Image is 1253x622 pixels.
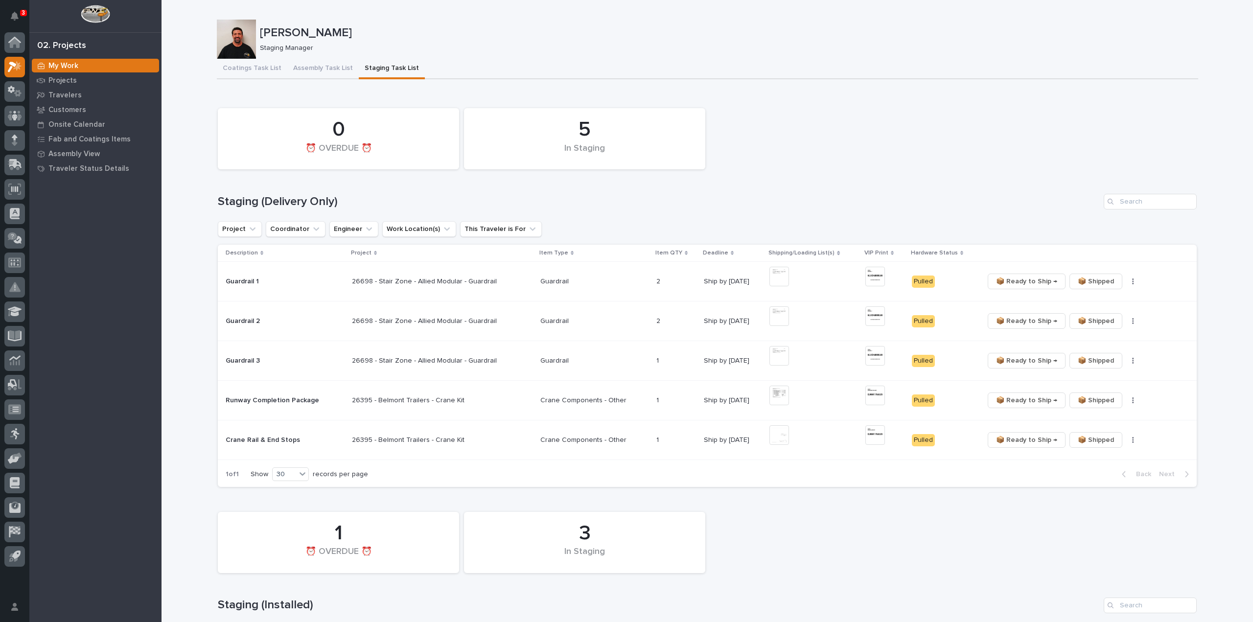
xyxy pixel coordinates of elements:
[352,436,523,444] p: 26395 - Belmont Trailers - Crane Kit
[218,598,1100,612] h1: Staging (Installed)
[540,277,649,286] p: Guardrail
[81,5,110,23] img: Workspace Logo
[988,274,1066,289] button: 📦 Ready to Ship →
[29,161,162,176] a: Traveler Status Details
[481,521,689,546] div: 3
[912,276,935,288] div: Pulled
[656,276,662,286] p: 2
[1078,434,1114,446] span: 📦 Shipped
[911,248,958,258] p: Hardware Status
[1104,194,1197,209] input: Search
[48,91,82,100] p: Travelers
[703,248,728,258] p: Deadline
[351,248,371,258] p: Project
[287,59,359,79] button: Assembly Task List
[352,277,523,286] p: 26698 - Stair Zone - Allied Modular - Guardrail
[226,276,261,286] p: Guardrail 1
[218,381,1197,420] tr: Runway Completion PackageRunway Completion Package 26395 - Belmont Trailers - Crane KitCrane Comp...
[656,394,661,405] p: 1
[29,102,162,117] a: Customers
[48,106,86,115] p: Customers
[655,248,682,258] p: Item QTY
[218,262,1197,301] tr: Guardrail 1Guardrail 1 26698 - Stair Zone - Allied Modular - GuardrailGuardrail22 Ship by [DATE]P...
[4,6,25,26] button: Notifications
[260,44,1190,52] p: Staging Manager
[48,150,100,159] p: Assembly View
[1078,394,1114,406] span: 📦 Shipped
[29,58,162,73] a: My Work
[996,355,1057,367] span: 📦 Ready to Ship →
[1069,432,1122,448] button: 📦 Shipped
[29,73,162,88] a: Projects
[273,469,296,480] div: 30
[251,470,268,479] p: Show
[656,315,662,325] p: 2
[226,248,258,258] p: Description
[988,353,1066,369] button: 📦 Ready to Ship →
[656,355,661,365] p: 1
[996,315,1057,327] span: 📦 Ready to Ship →
[1078,276,1114,287] span: 📦 Shipped
[352,396,523,405] p: 26395 - Belmont Trailers - Crane Kit
[48,62,78,70] p: My Work
[234,521,442,546] div: 1
[226,394,321,405] p: Runway Completion Package
[382,221,456,237] button: Work Location(s)
[1069,392,1122,408] button: 📦 Shipped
[481,117,689,142] div: 5
[704,357,762,365] p: Ship by [DATE]
[539,248,568,258] p: Item Type
[226,434,302,444] p: Crane Rail & End Stops
[22,9,25,16] p: 3
[218,462,247,486] p: 1 of 1
[988,432,1066,448] button: 📦 Ready to Ship →
[1155,470,1197,479] button: Next
[48,76,77,85] p: Projects
[218,301,1197,341] tr: Guardrail 2Guardrail 2 26698 - Stair Zone - Allied Modular - GuardrailGuardrail22 Ship by [DATE]P...
[352,357,523,365] p: 26698 - Stair Zone - Allied Modular - Guardrail
[218,420,1197,460] tr: Crane Rail & End StopsCrane Rail & End Stops 26395 - Belmont Trailers - Crane KitCrane Components...
[540,317,649,325] p: Guardrail
[218,341,1197,381] tr: Guardrail 3Guardrail 3 26698 - Stair Zone - Allied Modular - GuardrailGuardrail11 Ship by [DATE]P...
[1078,315,1114,327] span: 📦 Shipped
[1114,470,1155,479] button: Back
[481,143,689,164] div: In Staging
[226,355,262,365] p: Guardrail 3
[912,315,935,327] div: Pulled
[704,277,762,286] p: Ship by [DATE]
[704,317,762,325] p: Ship by [DATE]
[29,146,162,161] a: Assembly View
[352,317,523,325] p: 26698 - Stair Zone - Allied Modular - Guardrail
[260,26,1194,40] p: [PERSON_NAME]
[218,195,1100,209] h1: Staging (Delivery Only)
[1104,598,1197,613] input: Search
[359,59,425,79] button: Staging Task List
[996,434,1057,446] span: 📦 Ready to Ship →
[912,394,935,407] div: Pulled
[1159,470,1181,479] span: Next
[48,135,131,144] p: Fab and Coatings Items
[540,436,649,444] p: Crane Components - Other
[217,59,287,79] button: Coatings Task List
[329,221,378,237] button: Engineer
[996,394,1057,406] span: 📦 Ready to Ship →
[540,396,649,405] p: Crane Components - Other
[218,221,262,237] button: Project
[1130,470,1151,479] span: Back
[460,221,542,237] button: This Traveler is For
[12,12,25,27] div: Notifications3
[37,41,86,51] div: 02. Projects
[313,470,368,479] p: records per page
[234,117,442,142] div: 0
[29,132,162,146] a: Fab and Coatings Items
[1069,313,1122,329] button: 📦 Shipped
[29,88,162,102] a: Travelers
[29,117,162,132] a: Onsite Calendar
[1078,355,1114,367] span: 📦 Shipped
[912,434,935,446] div: Pulled
[864,248,888,258] p: VIP Print
[1069,353,1122,369] button: 📦 Shipped
[996,276,1057,287] span: 📦 Ready to Ship →
[656,434,661,444] p: 1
